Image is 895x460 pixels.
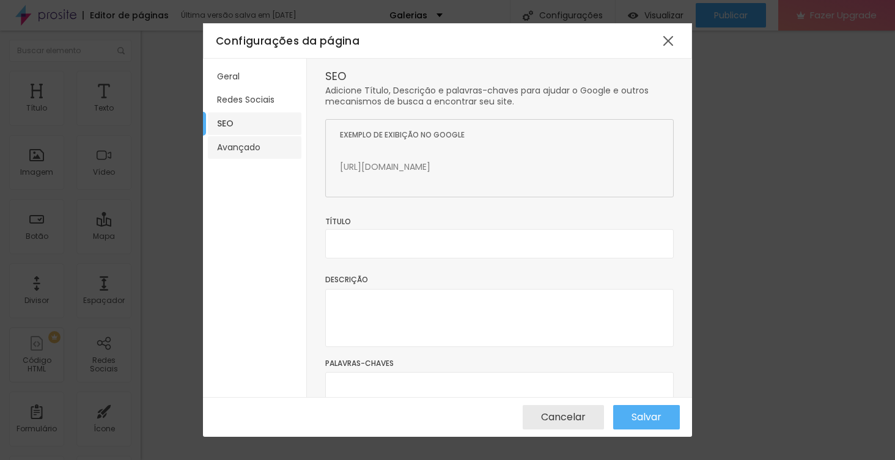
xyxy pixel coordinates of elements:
span: Exemplo de exibição no Google [340,130,465,140]
span: [URL][DOMAIN_NAME] [340,161,659,172]
span: Salvar [632,412,661,423]
span: Título [325,216,351,227]
span: Cancelar [541,412,586,423]
button: Salvar [613,405,680,429]
li: Redes Sociais [208,89,301,111]
span: Descrição [325,274,368,285]
li: Geral [208,65,301,88]
li: SEO [208,112,301,135]
span: Configurações da página [216,34,359,48]
div: SEO [325,71,674,82]
li: Avançado [208,136,301,159]
div: Adicione Título, Descrição e palavras-chaves para ajudar o Google e outros mecanismos de busca a ... [325,85,674,107]
span: Palavras-chaves [325,358,394,368]
button: Cancelar [523,405,604,429]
